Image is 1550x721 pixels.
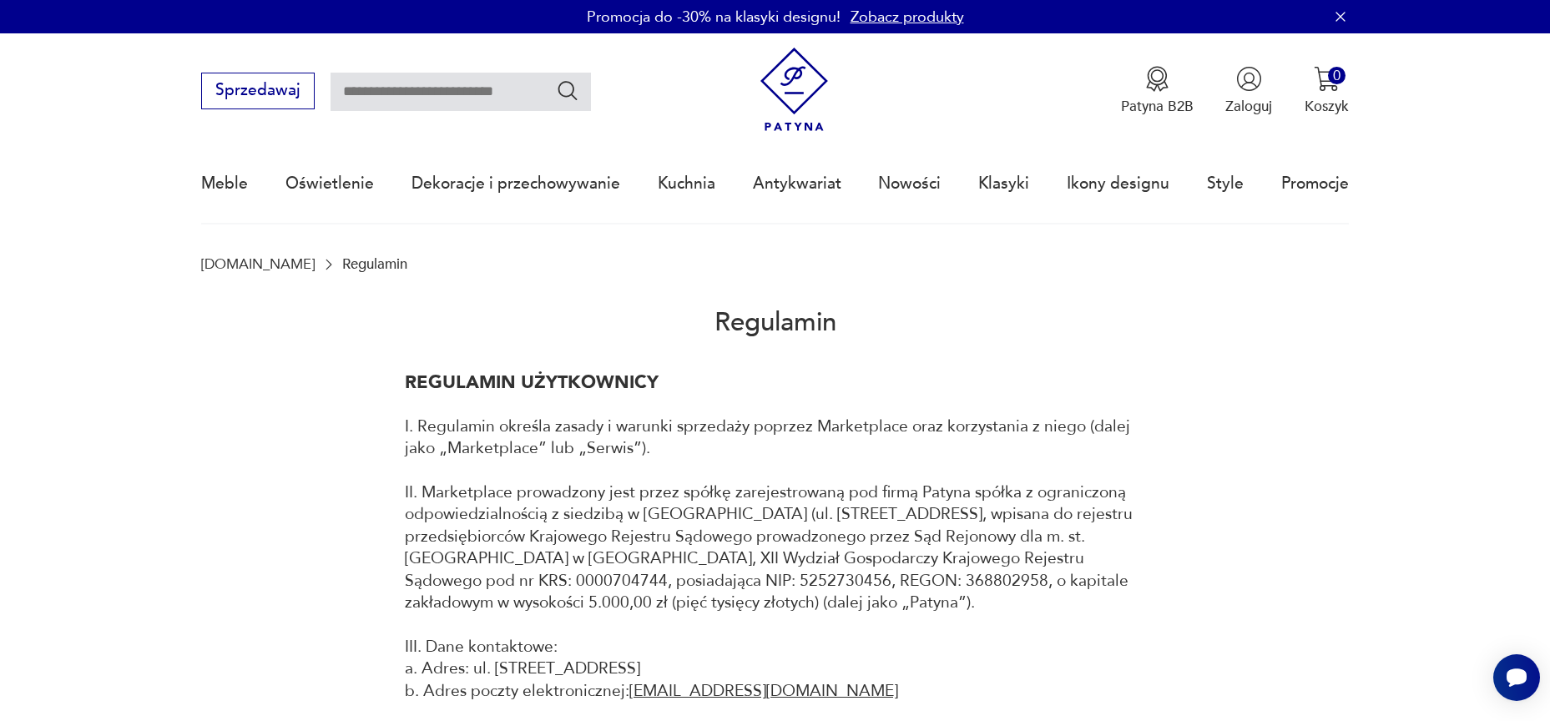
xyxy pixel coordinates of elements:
[1314,66,1340,92] img: Ikona koszyka
[851,7,964,28] a: Zobacz produkty
[405,371,1146,393] h1: REGULAMIN UŻYTKOWNICY
[201,85,314,98] a: Sprzedawaj
[1328,67,1346,84] div: 0
[978,145,1029,222] a: Klasyki
[405,636,1146,702] p: III. Dane kontaktowe: a. Adres: ul. [STREET_ADDRESS] b. Adres poczty elektronicznej:
[201,256,315,272] a: [DOMAIN_NAME]
[1207,145,1244,222] a: Style
[556,78,580,103] button: Szukaj
[405,482,1146,613] p: II. Marketplace prowadzony jest przez spółkę zarejestrowaną pod firmą Patyna spółka z ograniczoną...
[1144,66,1170,92] img: Ikona medalu
[587,7,841,28] p: Promocja do -30% na klasyki designu!
[658,145,715,222] a: Kuchnia
[1281,145,1349,222] a: Promocje
[342,256,407,272] p: Regulamin
[878,145,941,222] a: Nowości
[1225,66,1272,116] button: Zaloguj
[1225,97,1272,116] p: Zaloguj
[411,145,620,222] a: Dekoracje i przechowywanie
[752,48,836,132] img: Patyna - sklep z meblami i dekoracjami vintage
[753,145,841,222] a: Antykwariat
[1121,66,1194,116] a: Ikona medaluPatyna B2B
[629,680,898,702] a: [EMAIL_ADDRESS][DOMAIN_NAME]
[1121,97,1194,116] p: Patyna B2B
[1236,66,1262,92] img: Ikonka użytkownika
[1305,66,1349,116] button: 0Koszyk
[201,145,248,222] a: Meble
[201,73,314,109] button: Sprzedawaj
[201,272,1348,371] h2: Regulamin
[1493,654,1540,701] iframe: Smartsupp widget button
[1305,97,1349,116] p: Koszyk
[1121,66,1194,116] button: Patyna B2B
[1067,145,1169,222] a: Ikony designu
[285,145,374,222] a: Oświetlenie
[405,416,1146,460] p: I. Regulamin określa zasady i warunki sprzedaży poprzez Marketplace oraz korzystania z niego (dal...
